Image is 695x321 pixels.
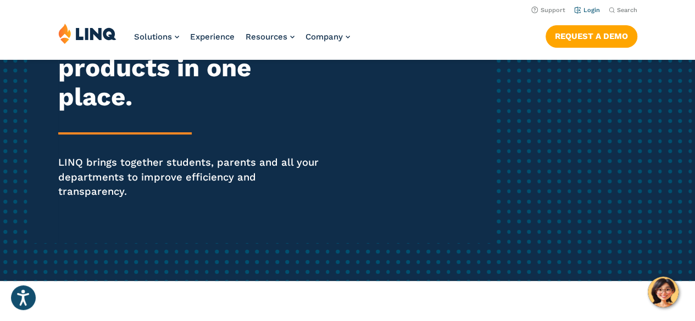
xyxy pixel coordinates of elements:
button: Hello, have a question? Let’s chat. [648,277,679,307]
span: Solutions [134,32,172,42]
a: Company [305,32,350,42]
span: Search [617,7,637,14]
span: Resources [246,32,287,42]
p: LINQ brings together students, parents and all your departments to improve efficiency and transpa... [58,155,326,199]
a: Solutions [134,32,179,42]
h2: Sign in to all of your products in one place. [58,25,326,112]
button: Open Search Bar [609,6,637,14]
nav: Button Navigation [546,23,637,47]
img: LINQ | K‑12 Software [58,23,116,44]
a: Request a Demo [546,25,637,47]
a: Resources [246,32,294,42]
a: Experience [190,32,235,42]
a: Support [531,7,565,14]
nav: Primary Navigation [134,23,350,59]
span: Company [305,32,343,42]
a: Login [574,7,600,14]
